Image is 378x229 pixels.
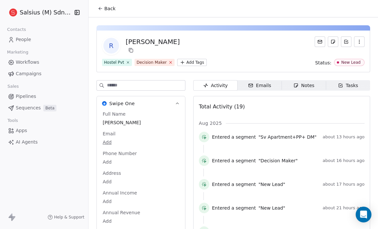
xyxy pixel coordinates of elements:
[259,181,285,188] span: "New Lead"
[212,134,256,140] span: Entered a segment
[5,116,21,126] span: Tools
[103,198,179,205] span: Add
[104,59,124,65] div: Hostel Pvt
[94,3,119,14] button: Back
[9,9,17,16] img: logo%20salsius.png
[293,82,314,89] div: Notes
[103,159,179,165] span: Add
[109,100,135,107] span: Swipe One
[97,96,185,111] button: Swipe OneSwipe One
[338,82,358,89] div: Tasks
[5,57,83,68] a: Workflows
[101,150,138,157] span: Phone Number
[259,205,285,211] span: "New Lead"
[212,205,256,211] span: Entered a segment
[101,209,141,216] span: Annual Revenue
[323,158,365,163] span: about 16 hours ago
[16,139,38,146] span: AI Agents
[5,81,22,91] span: Sales
[356,207,371,222] div: Open Intercom Messenger
[102,101,107,106] img: Swipe One
[16,59,39,66] span: Workflows
[16,104,41,111] span: Sequences
[104,5,115,12] span: Back
[5,137,83,148] a: AI Agents
[126,37,180,46] div: [PERSON_NAME]
[4,25,29,34] span: Contacts
[103,178,179,185] span: Add
[16,36,31,43] span: People
[5,91,83,102] a: Pipelines
[177,59,207,66] button: Add Tags
[341,60,361,65] div: New Lead
[315,59,331,66] span: Status:
[212,181,256,188] span: Entered a segment
[16,70,41,77] span: Campaigns
[48,215,84,220] a: Help & Support
[323,205,365,211] span: about 21 hours ago
[136,59,167,65] div: Decision Maker
[5,103,83,113] a: SequencesBeta
[259,157,298,164] span: "Decision Maker"
[199,120,222,126] span: Aug 2025
[5,34,83,45] a: People
[103,139,179,146] span: Add
[101,190,138,196] span: Annual Income
[5,68,83,79] a: Campaigns
[248,82,271,89] div: Emails
[16,127,27,134] span: Apps
[101,111,127,117] span: Full Name
[101,170,122,176] span: Address
[5,125,83,136] a: Apps
[323,182,365,187] span: about 17 hours ago
[54,215,84,220] span: Help & Support
[101,130,117,137] span: Email
[4,47,31,57] span: Marketing
[212,157,256,164] span: Entered a segment
[8,7,70,18] button: Salsius (M) Sdn Bhd
[43,105,56,111] span: Beta
[103,119,179,126] span: [PERSON_NAME]
[103,218,179,224] span: Add
[16,93,36,100] span: Pipelines
[199,103,245,110] span: Total Activity (19)
[20,8,73,17] span: Salsius (M) Sdn Bhd
[259,134,317,140] span: "Sv Apartment+PP+ DM"
[103,38,119,54] span: R
[323,134,365,140] span: about 13 hours ago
